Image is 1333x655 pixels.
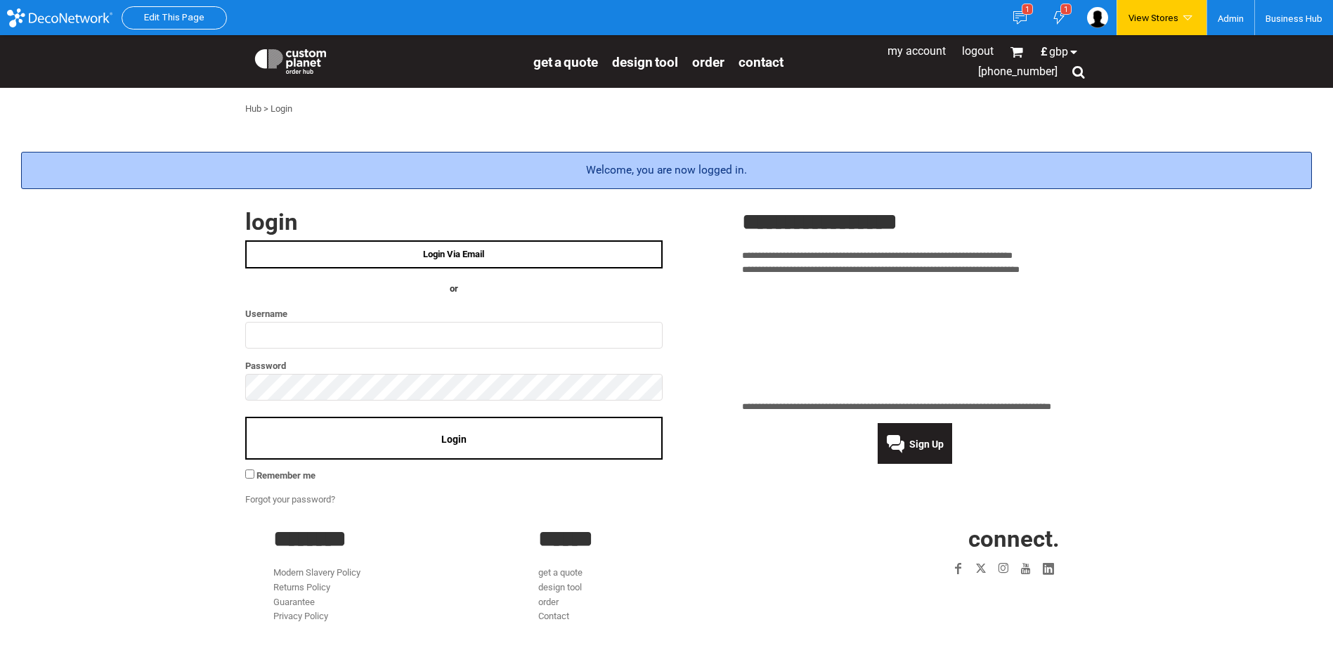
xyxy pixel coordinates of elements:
a: get a quote [538,567,583,578]
span: Remember me [256,470,316,481]
iframe: Customer reviews powered by Trustpilot [866,588,1060,605]
span: get a quote [533,54,598,70]
div: > [264,102,268,117]
span: GBP [1049,46,1068,58]
label: Username [245,306,663,322]
a: Logout [962,44,994,58]
h2: Login [245,210,663,233]
a: My Account [887,44,946,58]
input: Remember me [245,469,254,479]
h4: OR [245,282,663,297]
span: Login Via Email [423,249,484,259]
a: Returns Policy [273,582,330,592]
div: Login [271,102,292,117]
a: Guarantee [273,597,315,607]
a: Modern Slavery Policy [273,567,360,578]
a: design tool [612,53,678,70]
span: Contact [739,54,783,70]
span: Login [441,434,467,445]
div: 1 [1060,4,1072,15]
div: Welcome, you are now logged in. [21,152,1312,189]
iframe: Customer reviews powered by Trustpilot [742,286,1088,391]
a: Forgot your password? [245,494,335,505]
span: Sign Up [909,439,944,450]
span: design tool [612,54,678,70]
span: order [692,54,724,70]
a: get a quote [533,53,598,70]
a: Login Via Email [245,240,663,268]
a: Contact [739,53,783,70]
a: order [692,53,724,70]
span: [PHONE_NUMBER] [978,65,1058,78]
a: Hub [245,103,261,114]
a: Custom Planet [245,39,526,81]
span: £ [1041,46,1049,58]
h2: CONNECT. [803,527,1060,550]
div: 1 [1022,4,1033,15]
a: Contact [538,611,569,621]
a: Edit This Page [144,12,204,22]
label: Password [245,358,663,374]
a: design tool [538,582,582,592]
a: Privacy Policy [273,611,328,621]
img: Custom Planet [252,46,329,74]
a: order [538,597,559,607]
